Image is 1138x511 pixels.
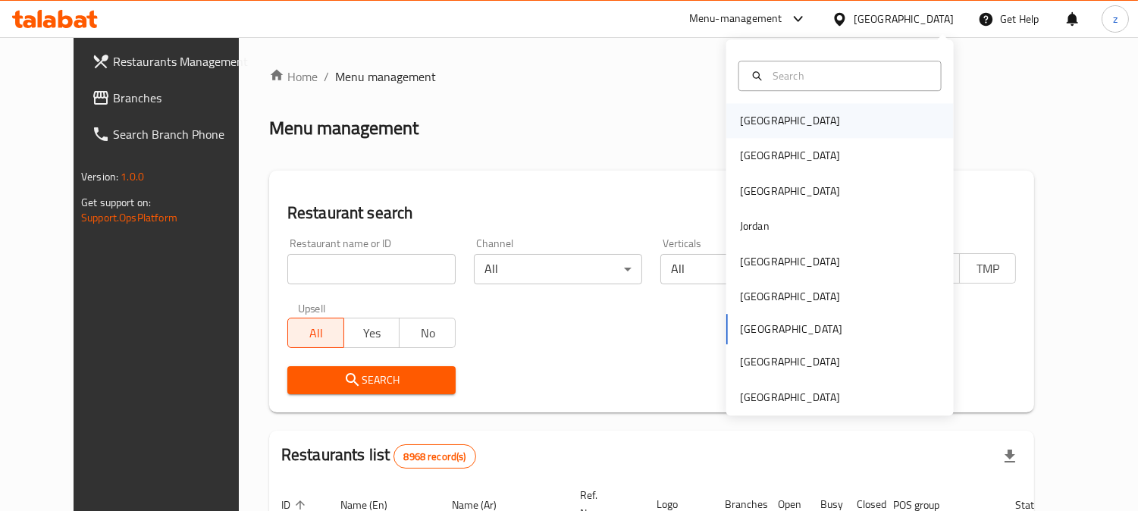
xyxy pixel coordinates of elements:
[740,148,840,165] div: [GEOGRAPHIC_DATA]
[281,444,476,469] h2: Restaurants list
[80,43,264,80] a: Restaurants Management
[966,258,1010,280] span: TMP
[287,202,1016,224] h2: Restaurant search
[394,450,475,464] span: 8968 record(s)
[689,10,782,28] div: Menu-management
[740,389,840,406] div: [GEOGRAPHIC_DATA]
[959,253,1016,284] button: TMP
[269,67,318,86] a: Home
[269,67,1034,86] nav: breadcrumb
[335,67,436,86] span: Menu management
[81,193,151,212] span: Get support on:
[113,52,252,71] span: Restaurants Management
[113,125,252,143] span: Search Branch Phone
[294,322,338,344] span: All
[298,303,326,313] label: Upsell
[474,254,642,284] div: All
[740,253,840,270] div: [GEOGRAPHIC_DATA]
[992,438,1028,475] div: Export file
[399,318,456,348] button: No
[767,67,932,84] input: Search
[81,208,177,227] a: Support.OpsPlatform
[854,11,954,27] div: [GEOGRAPHIC_DATA]
[121,167,144,187] span: 1.0.0
[350,322,394,344] span: Yes
[660,254,829,284] div: All
[287,366,456,394] button: Search
[324,67,329,86] li: /
[80,80,264,116] a: Branches
[1113,11,1118,27] span: z
[740,183,840,199] div: [GEOGRAPHIC_DATA]
[343,318,400,348] button: Yes
[299,371,444,390] span: Search
[740,354,840,371] div: [GEOGRAPHIC_DATA]
[287,318,344,348] button: All
[406,322,450,344] span: No
[80,116,264,152] a: Search Branch Phone
[740,112,840,129] div: [GEOGRAPHIC_DATA]
[113,89,252,107] span: Branches
[81,167,118,187] span: Version:
[740,218,770,234] div: Jordan
[393,444,475,469] div: Total records count
[287,254,456,284] input: Search for restaurant name or ID..
[740,288,840,305] div: [GEOGRAPHIC_DATA]
[269,116,419,140] h2: Menu management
